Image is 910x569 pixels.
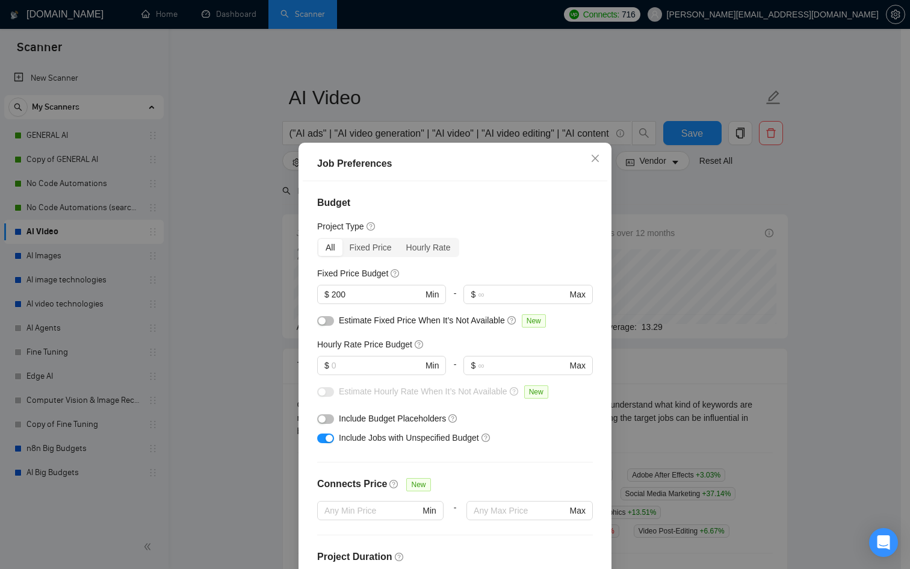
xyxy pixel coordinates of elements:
input: 0 [332,359,423,372]
span: question-circle [448,414,458,423]
button: Close [579,143,611,175]
span: Max [570,504,586,517]
div: Job Preferences [317,157,593,171]
span: $ [324,288,329,301]
span: $ [471,359,475,372]
h5: Project Type [317,220,364,233]
span: Max [570,359,586,372]
span: $ [471,288,475,301]
span: Include Jobs with Unspecified Budget [339,433,479,443]
span: question-circle [389,479,399,489]
span: New [522,314,546,328]
input: ∞ [478,288,567,301]
span: question-circle [507,316,517,325]
span: Max [570,288,586,301]
h4: Connects Price [317,477,387,491]
span: New [524,385,548,399]
span: question-circle [391,269,400,278]
span: Estimate Hourly Rate When It’s Not Available [339,387,507,396]
span: question-circle [415,340,424,349]
div: Open Intercom Messenger [869,528,898,557]
span: Estimate Fixed Price When It’s Not Available [339,316,505,325]
span: $ [324,359,329,372]
div: - [446,356,463,385]
span: close [590,154,600,163]
input: Any Max Price [474,504,567,517]
div: Hourly Rate [399,239,458,256]
input: 0 [332,288,423,301]
span: question-circle [481,433,491,443]
span: Min [426,288,439,301]
span: Include Budget Placeholders [339,414,446,423]
span: question-circle [367,222,376,231]
div: All [318,239,342,256]
span: Min [422,504,436,517]
span: question-circle [510,387,519,396]
span: Min [426,359,439,372]
div: Fixed Price [342,239,399,256]
div: - [446,285,463,314]
h5: Fixed Price Budget [317,267,388,280]
div: - [444,501,466,535]
h4: Budget [317,196,593,210]
h4: Project Duration [317,550,593,564]
input: ∞ [478,359,567,372]
h5: Hourly Rate Price Budget [317,338,412,351]
span: New [406,478,430,491]
input: Any Min Price [324,504,420,517]
span: question-circle [395,552,404,562]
